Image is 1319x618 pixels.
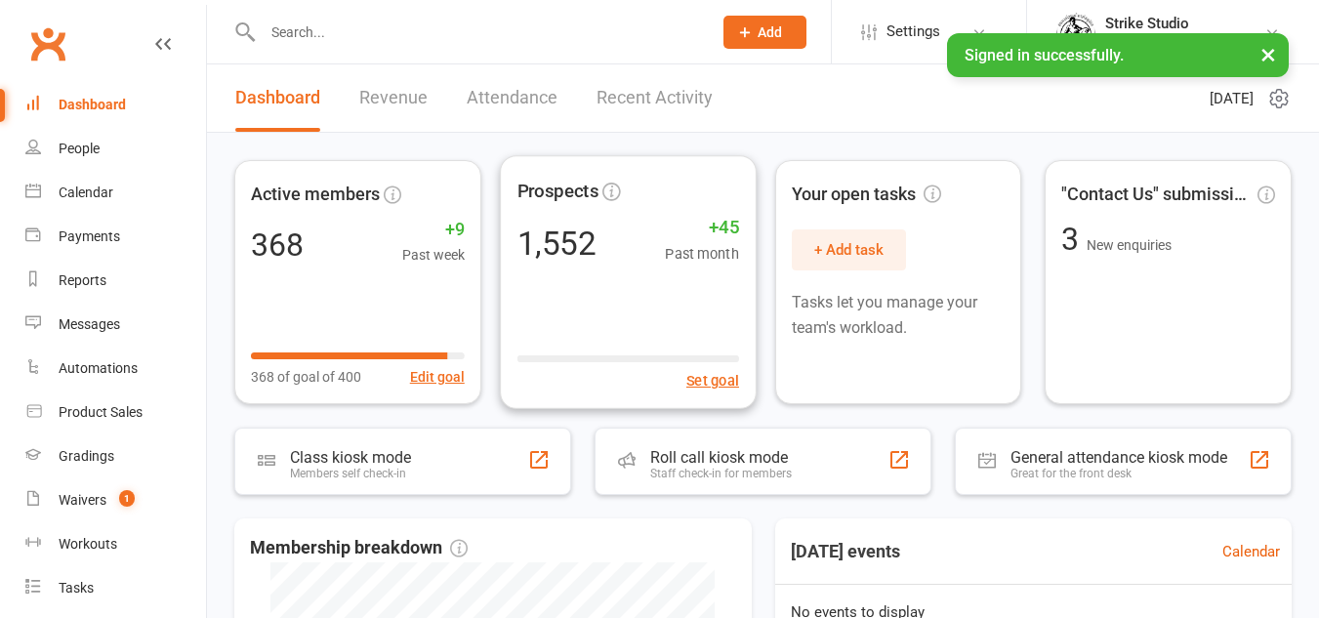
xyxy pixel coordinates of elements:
[59,404,143,420] div: Product Sales
[235,64,320,132] a: Dashboard
[775,534,916,569] h3: [DATE] events
[59,141,100,156] div: People
[517,177,598,206] span: Prospects
[665,242,739,265] span: Past month
[517,227,597,259] div: 1,552
[25,566,206,610] a: Tasks
[886,10,940,54] span: Settings
[1056,13,1095,52] img: thumb_image1723780799.png
[25,171,206,215] a: Calendar
[290,467,411,480] div: Members self check-in
[25,259,206,303] a: Reports
[597,64,713,132] a: Recent Activity
[1010,467,1227,480] div: Great for the front desk
[59,316,120,332] div: Messages
[1251,33,1286,75] button: ×
[25,215,206,259] a: Payments
[792,290,1006,340] p: Tasks let you manage your team's workload.
[257,19,698,46] input: Search...
[792,229,906,270] button: + Add task
[25,347,206,391] a: Automations
[650,448,792,467] div: Roll call kiosk mode
[59,272,106,288] div: Reports
[402,216,465,244] span: +9
[758,24,782,40] span: Add
[1210,87,1254,110] span: [DATE]
[1087,237,1172,253] span: New enquiries
[250,534,468,562] span: Membership breakdown
[290,448,411,467] div: Class kiosk mode
[402,244,465,266] span: Past week
[59,448,114,464] div: Gradings
[25,478,206,522] a: Waivers 1
[1010,448,1227,467] div: General attendance kiosk mode
[1222,540,1280,563] a: Calendar
[25,434,206,478] a: Gradings
[251,229,304,261] div: 368
[251,366,361,388] span: 368 of goal of 400
[25,303,206,347] a: Messages
[59,360,138,376] div: Automations
[23,20,72,68] a: Clubworx
[723,16,806,49] button: Add
[1105,32,1189,50] div: Strike Studio
[1061,181,1254,209] span: "Contact Us" submissions
[965,46,1124,64] span: Signed in successfully.
[25,391,206,434] a: Product Sales
[359,64,428,132] a: Revenue
[792,181,941,209] span: Your open tasks
[119,490,135,507] span: 1
[1105,15,1189,32] div: Strike Studio
[650,467,792,480] div: Staff check-in for members
[59,228,120,244] div: Payments
[665,213,739,242] span: +45
[1061,221,1087,258] span: 3
[59,185,113,200] div: Calendar
[467,64,557,132] a: Attendance
[59,492,106,508] div: Waivers
[251,181,380,209] span: Active members
[59,97,126,112] div: Dashboard
[59,580,94,596] div: Tasks
[686,369,739,391] button: Set goal
[25,522,206,566] a: Workouts
[410,366,465,388] button: Edit goal
[59,536,117,552] div: Workouts
[25,83,206,127] a: Dashboard
[25,127,206,171] a: People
